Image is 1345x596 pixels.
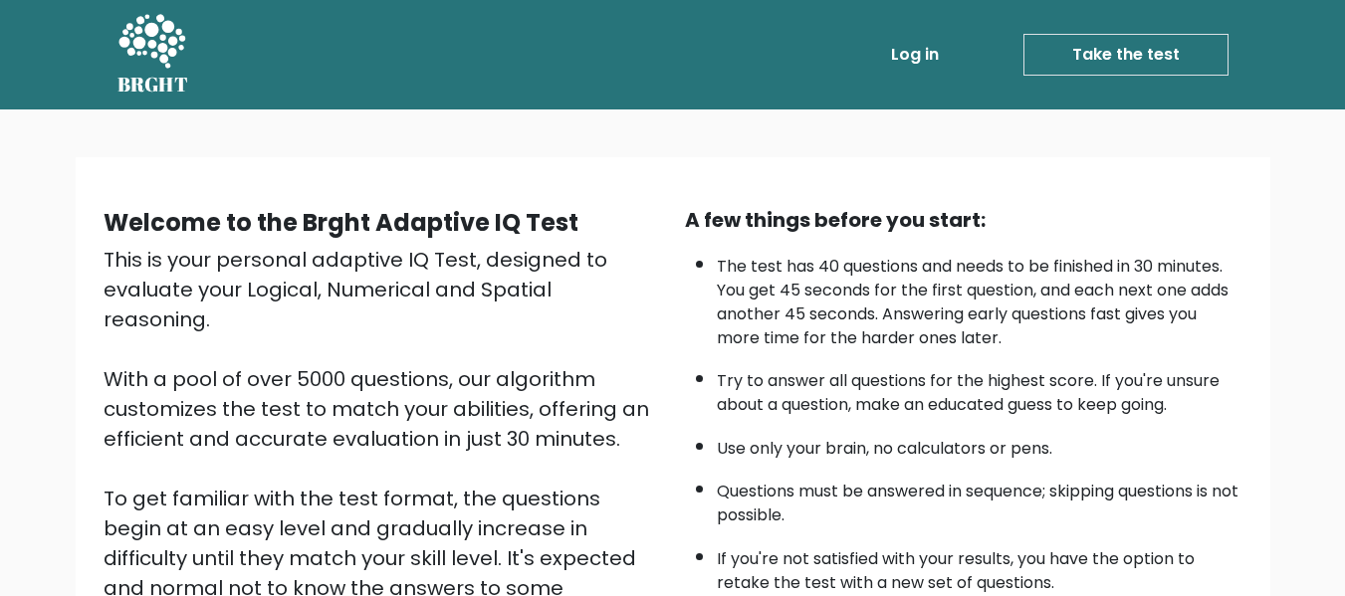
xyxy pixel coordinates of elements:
li: Try to answer all questions for the highest score. If you're unsure about a question, make an edu... [717,359,1242,417]
li: If you're not satisfied with your results, you have the option to retake the test with a new set ... [717,537,1242,595]
a: BRGHT [117,8,189,101]
b: Welcome to the Brght Adaptive IQ Test [104,206,578,239]
div: A few things before you start: [685,205,1242,235]
a: Take the test [1023,34,1229,76]
li: Questions must be answered in sequence; skipping questions is not possible. [717,470,1242,527]
h5: BRGHT [117,73,189,97]
li: The test has 40 questions and needs to be finished in 30 minutes. You get 45 seconds for the firs... [717,245,1242,350]
a: Log in [883,35,947,75]
li: Use only your brain, no calculators or pens. [717,427,1242,461]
